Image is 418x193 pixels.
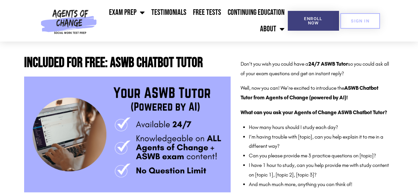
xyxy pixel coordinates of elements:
li: I’m having trouble with [topic], can you help explain it to me in a different way? [249,132,391,151]
p: Well, now you can! We’re excited to introduce the [241,83,391,103]
nav: Menu [99,4,287,37]
b: ASWB Chatbot Tutor from Agents of Change (powered by AI)! [241,85,378,101]
li: And much much more, anything you can think of! [249,180,391,189]
a: Testimonials [148,4,190,21]
span: Enroll Now [298,16,328,25]
li: I have 1 hour to study, can you help provide me with study content on [topic 1], [topic 2], [topi... [249,161,391,180]
strong: 24/7 ASWB Tutor [308,61,348,67]
span: SIGN IN [351,19,369,23]
a: SIGN IN [340,13,380,29]
a: Free Tests [190,4,224,21]
a: About [257,21,288,37]
a: Continuing Education [224,4,288,21]
strong: What can you ask your Agents of Change ASWB Chatbot Tutor? [241,109,387,115]
li: How many hours should I study each day? [249,123,391,132]
h2: Included for Free: ASWB Chatbot Tutor [24,56,231,70]
p: Don’t you wish you could have a so you could ask all of your exam questions and get an instant re... [241,59,391,79]
a: Exam Prep [106,4,148,21]
a: Enroll Now [288,11,339,31]
li: Can you please provide me 3 practice questions on [topic]? [249,151,391,161]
